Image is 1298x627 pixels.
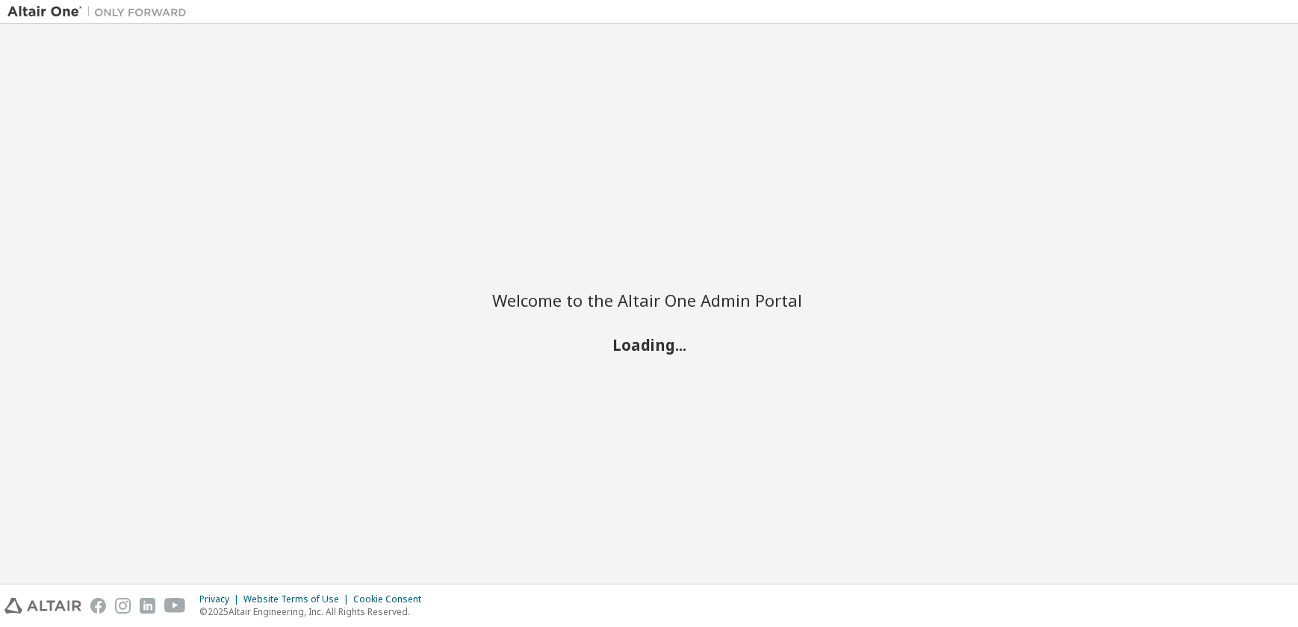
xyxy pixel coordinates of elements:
[115,598,131,614] img: instagram.svg
[353,593,430,605] div: Cookie Consent
[199,605,430,618] p: © 2025 Altair Engineering, Inc. All Rights Reserved.
[243,593,353,605] div: Website Terms of Use
[140,598,155,614] img: linkedin.svg
[7,4,194,19] img: Altair One
[492,335,806,355] h2: Loading...
[199,593,243,605] div: Privacy
[90,598,106,614] img: facebook.svg
[164,598,186,614] img: youtube.svg
[492,290,806,311] h2: Welcome to the Altair One Admin Portal
[4,598,81,614] img: altair_logo.svg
